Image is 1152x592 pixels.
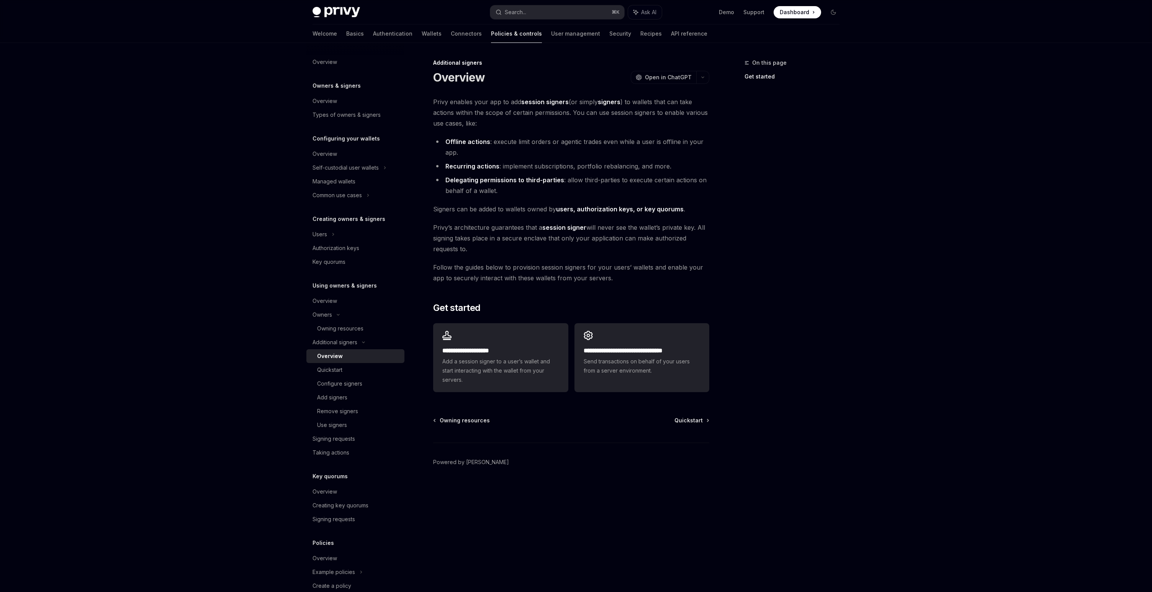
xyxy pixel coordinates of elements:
li: : implement subscriptions, portfolio rebalancing, and more. [433,161,709,172]
a: Signing requests [306,432,404,446]
span: Add a session signer to a user’s wallet and start interacting with the wallet from your servers. [442,357,559,384]
a: users, authorization keys, or key quorums [556,205,684,213]
a: Overview [306,94,404,108]
a: Configure signers [306,377,404,391]
a: Dashboard [774,6,821,18]
div: Additional signers [313,338,357,347]
a: Basics [346,25,364,43]
a: Key quorums [306,255,404,269]
a: Signing requests [306,512,404,526]
h5: Owners & signers [313,81,361,90]
strong: session signers [521,98,569,106]
a: Use signers [306,418,404,432]
a: Owning resources [306,322,404,335]
div: Owning resources [317,324,363,333]
a: Creating key quorums [306,499,404,512]
div: Types of owners & signers [313,110,381,119]
div: Signing requests [313,515,355,524]
span: Ask AI [641,8,656,16]
img: dark logo [313,7,360,18]
a: Overview [306,349,404,363]
div: Search... [505,8,526,17]
strong: session signer [542,224,586,231]
a: Demo [719,8,734,16]
li: : allow third-parties to execute certain actions on behalf of a wallet. [433,175,709,196]
span: ⌘ K [612,9,620,15]
h5: Configuring your wallets [313,134,380,143]
div: Common use cases [313,191,362,200]
a: Types of owners & signers [306,108,404,122]
span: Owning resources [440,417,490,424]
span: Follow the guides below to provision session signers for your users’ wallets and enable your app ... [433,262,709,283]
a: Get started [745,70,846,83]
div: Use signers [317,420,347,430]
div: Configure signers [317,379,362,388]
div: Taking actions [313,448,349,457]
a: Powered by [PERSON_NAME] [433,458,509,466]
button: Toggle dark mode [827,6,839,18]
button: Open in ChatGPT [631,71,696,84]
div: Overview [313,554,337,563]
a: Security [609,25,631,43]
div: Overview [313,57,337,67]
a: Remove signers [306,404,404,418]
a: Policies & controls [491,25,542,43]
strong: Delegating permissions to third-parties [445,176,564,184]
span: On this page [752,58,787,67]
span: Quickstart [674,417,703,424]
a: Overview [306,485,404,499]
a: Quickstart [674,417,709,424]
div: Example policies [313,567,355,577]
div: Authorization keys [313,244,359,253]
div: Additional signers [433,59,709,67]
div: Overview [317,352,343,361]
a: Overview [306,294,404,308]
a: **** **** **** *****Add a session signer to a user’s wallet and start interacting with the wallet... [433,323,568,392]
a: Welcome [313,25,337,43]
div: Key quorums [313,257,345,267]
a: Taking actions [306,446,404,460]
span: Open in ChatGPT [645,74,692,81]
span: Privy enables your app to add (or simply ) to wallets that can take actions within the scope of c... [433,96,709,129]
a: Authorization keys [306,241,404,255]
div: Owners [313,310,332,319]
span: Send transactions on behalf of your users from a server environment. [584,357,700,375]
div: Remove signers [317,407,358,416]
button: Ask AI [628,5,662,19]
a: Connectors [451,25,482,43]
strong: Recurring actions [445,162,499,170]
a: Wallets [422,25,442,43]
span: Privy’s architecture guarantees that a will never see the wallet’s private key. All signing takes... [433,222,709,254]
div: Creating key quorums [313,501,368,510]
div: Create a policy [313,581,351,590]
span: Dashboard [780,8,809,16]
strong: Offline actions [445,138,490,146]
a: Recipes [640,25,662,43]
div: Overview [313,487,337,496]
a: Add signers [306,391,404,404]
span: Signers can be added to wallets owned by . [433,204,709,214]
li: : execute limit orders or agentic trades even while a user is offline in your app. [433,136,709,158]
div: Self-custodial user wallets [313,163,379,172]
div: Overview [313,96,337,106]
div: Overview [313,296,337,306]
a: API reference [671,25,707,43]
h1: Overview [433,70,485,84]
a: Support [743,8,764,16]
h5: Policies [313,538,334,548]
h5: Key quorums [313,472,348,481]
div: Users [313,230,327,239]
h5: Using owners & signers [313,281,377,290]
a: User management [551,25,600,43]
a: Overview [306,55,404,69]
a: Overview [306,147,404,161]
h5: Creating owners & signers [313,214,385,224]
div: Overview [313,149,337,159]
strong: signers [598,98,620,106]
button: Search...⌘K [490,5,624,19]
a: Quickstart [306,363,404,377]
a: Owning resources [434,417,490,424]
div: Signing requests [313,434,355,443]
div: Add signers [317,393,347,402]
div: Managed wallets [313,177,355,186]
